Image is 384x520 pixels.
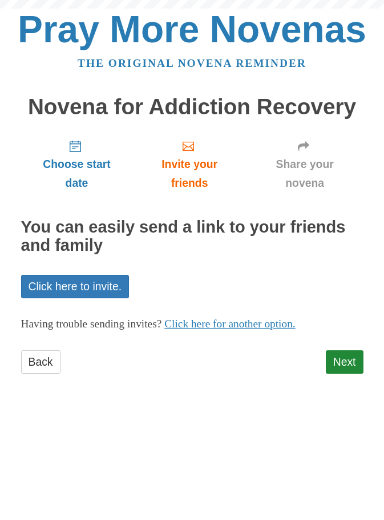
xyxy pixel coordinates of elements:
a: Share your novena [246,130,363,198]
a: Choose start date [21,130,133,198]
a: Click here to invite. [21,275,130,298]
a: Invite your friends [132,130,246,198]
h2: You can easily send a link to your friends and family [21,218,363,255]
a: Back [21,350,60,374]
h1: Novena for Addiction Recovery [21,95,363,119]
span: Share your novena [258,155,352,193]
a: Pray More Novenas [18,8,366,50]
a: Next [326,350,363,374]
a: The original novena reminder [78,57,306,69]
span: Having trouble sending invites? [21,318,162,330]
a: Click here for another option. [164,318,296,330]
span: Choose start date [33,155,122,193]
span: Invite your friends [144,155,235,193]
